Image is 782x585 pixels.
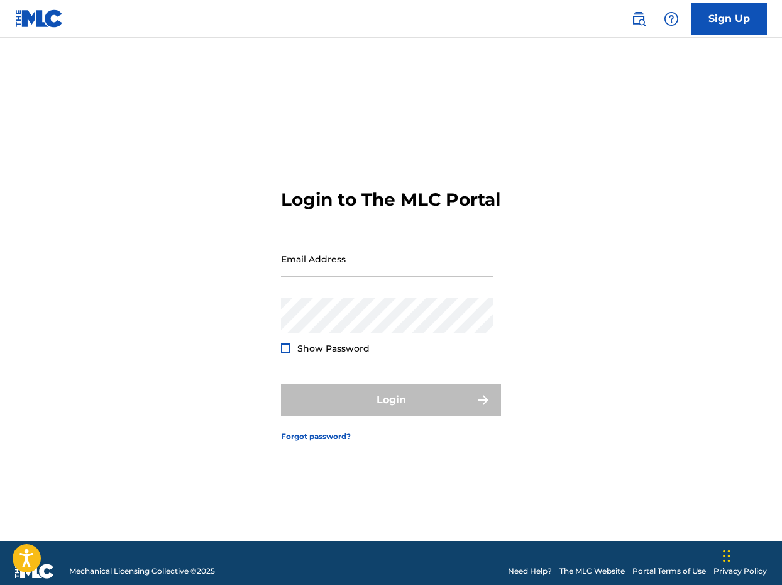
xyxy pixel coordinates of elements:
a: The MLC Website [559,565,625,577]
img: search [631,11,646,26]
iframe: Chat Widget [719,525,782,585]
a: Need Help? [508,565,552,577]
span: Show Password [297,343,370,354]
img: logo [15,564,54,579]
span: Mechanical Licensing Collective © 2025 [69,565,215,577]
a: Sign Up [691,3,767,35]
h3: Login to The MLC Portal [281,189,500,211]
img: help [664,11,679,26]
a: Public Search [626,6,651,31]
a: Privacy Policy [713,565,767,577]
div: Drag [723,537,730,575]
a: Forgot password? [281,431,351,442]
div: Help [659,6,684,31]
img: MLC Logo [15,9,63,28]
a: Portal Terms of Use [632,565,706,577]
